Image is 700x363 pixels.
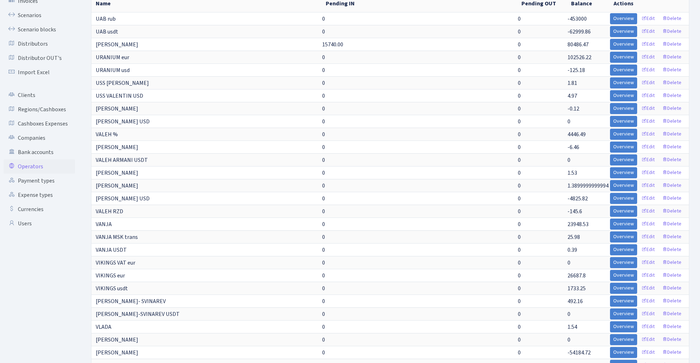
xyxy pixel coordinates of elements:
[4,174,75,188] a: Payment types
[610,154,637,165] a: Overview
[96,118,150,126] span: [PERSON_NAME] USD
[659,206,685,217] a: Delete
[638,90,658,101] a: Edit
[518,143,521,151] span: 0
[518,131,521,138] span: 0
[638,334,658,345] a: Edit
[518,233,521,241] span: 0
[659,270,685,281] a: Delete
[4,22,75,37] a: Scenario blocks
[322,105,325,113] span: 0
[659,103,685,114] a: Delete
[610,270,637,281] a: Overview
[518,118,521,126] span: 0
[638,244,658,255] a: Edit
[322,92,325,100] span: 0
[659,321,685,332] a: Delete
[322,169,325,177] span: 0
[567,118,570,126] span: 0
[567,169,577,177] span: 1.53
[567,15,587,23] span: -453000
[610,321,637,332] a: Overview
[659,193,685,204] a: Delete
[659,283,685,294] a: Delete
[4,159,75,174] a: Operators
[322,15,325,23] span: 0
[610,308,637,319] a: Overview
[4,65,75,80] a: Import Excel
[567,259,570,267] span: 0
[567,66,585,74] span: -125.18
[518,169,521,177] span: 0
[4,37,75,51] a: Distributors
[638,154,658,165] a: Edit
[659,116,685,127] a: Delete
[659,308,685,319] a: Delete
[567,323,577,331] span: 1.54
[567,143,579,151] span: -6.46
[638,283,658,294] a: Edit
[638,39,658,50] a: Edit
[322,233,325,241] span: 0
[322,310,325,318] span: 0
[4,88,75,102] a: Clients
[322,131,325,138] span: 0
[518,92,521,100] span: 0
[610,26,637,37] a: Overview
[567,233,580,241] span: 25.98
[567,105,579,113] span: -0.12
[322,208,325,215] span: 0
[638,26,658,37] a: Edit
[322,79,325,87] span: 0
[638,167,658,178] a: Edit
[638,206,658,217] a: Edit
[567,310,570,318] span: 0
[638,296,658,307] a: Edit
[518,310,521,318] span: 0
[659,347,685,358] a: Delete
[4,131,75,145] a: Companies
[610,52,637,63] a: Overview
[322,182,325,190] span: 0
[322,143,325,151] span: 0
[567,272,586,280] span: 26687.8
[567,79,577,87] span: 1.81
[610,13,637,24] a: Overview
[518,28,521,36] span: 0
[96,28,118,36] span: UAB usdt
[659,65,685,76] a: Delete
[610,244,637,255] a: Overview
[659,77,685,88] a: Delete
[322,28,325,36] span: 0
[610,296,637,307] a: Overview
[4,188,75,202] a: Expense types
[518,182,521,190] span: 0
[96,259,135,267] span: VIKINGS VAT eur
[567,246,577,254] span: 0.39
[96,156,148,164] span: VALEH ARMANI USDT
[322,336,325,344] span: 0
[518,220,521,228] span: 0
[610,180,637,191] a: Overview
[610,219,637,230] a: Overview
[96,208,123,215] span: VALEH RZD
[659,129,685,140] a: Delete
[96,285,128,292] span: VIKINGS usdt
[4,102,75,117] a: Regions/Cashboxes
[96,233,138,241] span: VANJA MSK trans
[96,143,138,151] span: [PERSON_NAME]
[610,39,637,50] a: Overview
[567,182,609,190] span: 1.3899999999994
[638,129,658,140] a: Edit
[518,246,521,254] span: 0
[659,39,685,50] a: Delete
[96,15,116,23] span: UAB rub
[96,336,138,344] span: [PERSON_NAME]
[96,41,138,48] span: [PERSON_NAME]
[96,131,118,138] span: VALEH %
[518,208,521,215] span: 0
[638,321,658,332] a: Edit
[610,142,637,153] a: Overview
[659,180,685,191] a: Delete
[4,8,75,22] a: Scenarios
